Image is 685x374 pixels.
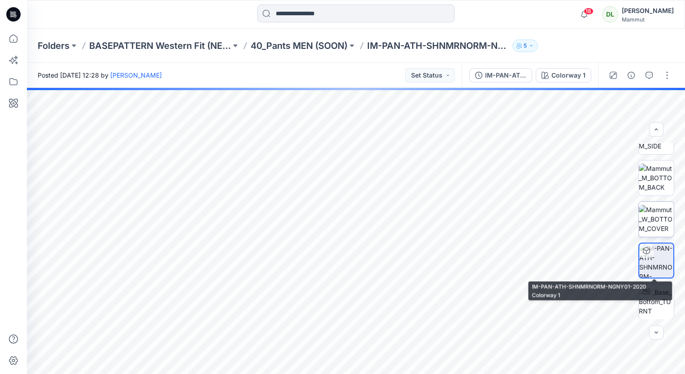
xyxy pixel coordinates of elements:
[524,41,527,51] p: 5
[38,39,69,52] a: Folders
[602,6,618,22] div: DL
[551,70,585,80] div: Colorway 1
[512,39,538,52] button: 5
[485,70,526,80] div: IM-PAN-ATH-SHNMRNORM-NGNY01-2020
[89,39,231,52] a: BASEPATTERN Western Fit (NEW)
[110,71,162,79] a: [PERSON_NAME]
[622,16,674,23] div: Mammut
[38,70,162,80] span: Posted [DATE] 12:28 by
[639,205,674,233] img: Mammut_W_BOTTOM_COVER
[639,244,673,278] img: IM-PAN-ATH-SHNMRNORM-NGNY01-2020 Colorway 1
[367,39,509,52] p: IM-PAN-ATH-SHNMRNORM-NGNY01-2020
[469,68,532,83] button: IM-PAN-ATH-SHNMRNORM-NGNY01-2020
[251,39,347,52] a: 40_Pants MEN (SOON)
[536,68,591,83] button: Colorway 1
[624,68,638,83] button: Details
[639,164,674,192] img: Mammut_M_BOTTOM_BACK
[584,8,594,15] span: 18
[639,287,674,316] img: M_Base_Bottom_TURNT
[622,5,674,16] div: [PERSON_NAME]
